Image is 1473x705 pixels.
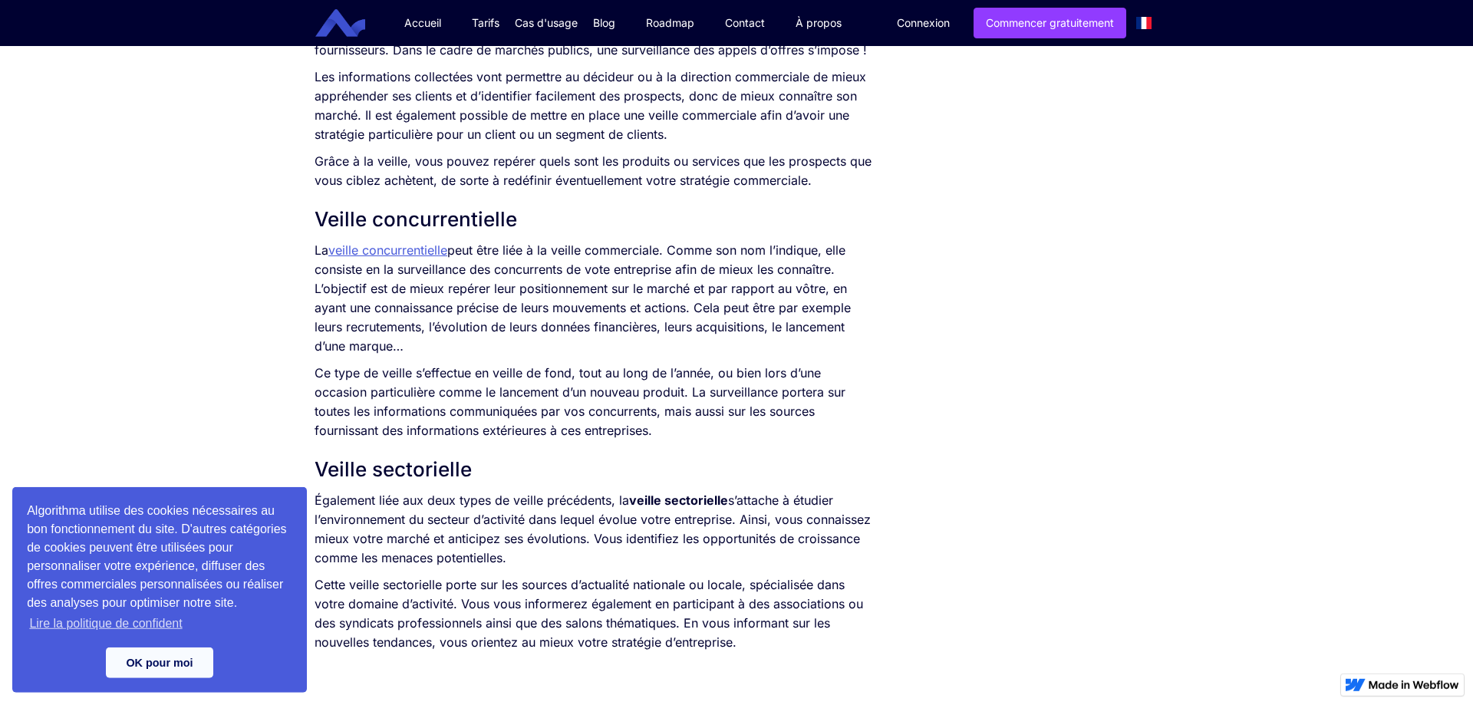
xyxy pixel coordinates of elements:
[315,241,872,356] p: La peut être liée à la veille commerciale. Comme son nom l’indique, elle consiste en la surveilla...
[974,8,1126,38] a: Commencer gratuitement
[515,15,578,31] div: Cas d'usage
[327,9,377,38] a: home
[315,152,872,190] p: Grâce à la veille, vous pouvez repérer quels sont les produits ou services que les prospects que ...
[27,502,292,635] span: Algorithma utilise des cookies nécessaires au bon fonctionnement du site. D'autres catégories de ...
[328,242,447,258] a: veille concurrentielle
[315,575,872,652] p: Cette veille sectorielle porte sur les sources d’actualité nationale ou locale, spécialisée dans ...
[12,487,307,693] div: cookieconsent
[106,647,213,678] a: dismiss cookie message
[629,493,728,508] strong: veille sectorielle
[315,660,872,679] p: ‍
[27,612,185,635] a: learn more about cookies
[315,491,872,568] p: Également liée aux deux types de veille précédents, la s’attache à étudier l’environnement du sec...
[315,206,872,233] h2: Veille concurrentielle
[1369,680,1459,690] img: Made in Webflow
[315,364,872,440] p: Ce type de veille s’effectue en veille de fond, tout au long de l’année, ou bien lors d’une occas...
[885,8,961,38] a: Connexion
[315,68,872,144] p: Les informations collectées vont permettre au décideur ou à la direction commerciale de mieux app...
[315,456,872,483] h2: Veille sectorielle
